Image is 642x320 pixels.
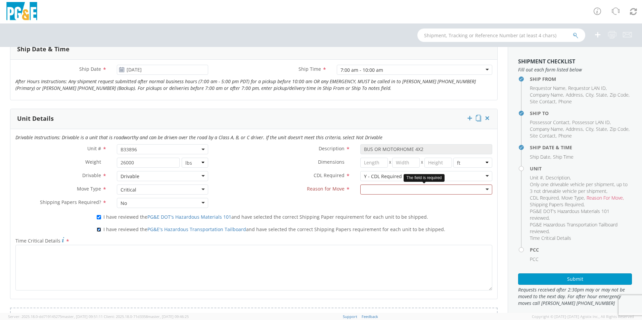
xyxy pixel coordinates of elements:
span: B33896 [121,146,204,153]
span: CDL Required [530,195,559,201]
img: pge-logo-06675f144f4cfa6a6814.png [5,2,39,22]
li: , [610,92,630,98]
span: State [596,92,607,98]
span: Company Name [530,126,563,132]
span: PG&E DOT's Hazardous Materials 101 reviewed [530,208,609,221]
h4: Ship Date & Time [530,145,632,150]
li: , [572,119,611,126]
span: Move Type [77,185,101,192]
span: Reason for Move [307,185,345,192]
li: , [530,132,557,139]
input: I have reviewed thePG&E DOT's Hazardous Materials 101and have selected the correct Shipping Paper... [97,215,101,219]
span: Address [566,126,583,132]
span: I have reviewed the and have selected the correct Shipping Papers requirement for each unit to be... [103,226,445,232]
h4: Ship From [530,76,632,82]
div: Critical [121,186,136,193]
span: Reason For Move [587,195,623,201]
span: Possessor Contact [530,119,569,125]
span: Copyright © [DATE]-[DATE] Agistix Inc., All Rights Reserved [532,314,634,319]
input: I have reviewed thePG&E's Hazardous Transportation Tailboardand have selected the correct Shippin... [97,227,101,232]
li: , [530,181,630,195]
span: City [586,92,593,98]
span: Shipping Papers Required? [40,199,101,205]
input: Shipment, Tracking or Reference Number (at least 4 chars) [417,29,585,42]
span: City [586,126,593,132]
span: I have reviewed the and have selected the correct Shipping Paper requirement for each unit to be ... [103,214,428,220]
li: , [596,126,608,132]
li: , [530,154,551,160]
li: , [596,92,608,98]
input: Height [424,158,452,168]
span: Move Type [561,195,584,201]
span: Server: 2025.18.0-dd719145275 [8,314,103,319]
span: X [420,158,424,168]
span: Unit # [530,174,543,181]
span: master, [DATE] 09:51:11 [62,314,103,319]
span: Weight [85,159,101,165]
li: , [586,126,594,132]
span: Address [566,92,583,98]
span: Ship Date [79,66,101,72]
li: , [566,92,584,98]
span: Phone [558,132,572,139]
span: Ship Time [553,154,574,160]
a: Feedback [362,314,378,319]
span: Requestor Name [530,85,565,91]
span: Ship Time [299,66,321,72]
input: Width [392,158,420,168]
li: , [587,195,624,201]
strong: Shipment Checklist [518,58,575,65]
span: Site Contact [530,132,556,139]
span: PCC [530,256,539,262]
span: Unit # [87,145,101,152]
h4: PCC [530,247,632,252]
li: , [530,201,585,208]
span: Drivable [82,172,101,178]
i: After Hours Instructions: Any shipment request submitted after normal business hours (7:00 am - 5... [15,78,476,91]
span: Description [319,145,345,152]
h4: Ship To [530,111,632,116]
a: PG&E's Hazardous Transportation Tailboard [147,226,246,232]
div: 7:00 am - 10:00 am [340,67,383,73]
div: Drivable [121,173,139,180]
span: Description [546,174,570,181]
span: Ship Date [530,154,550,160]
h3: Unit Details [17,115,54,122]
span: CDL Required [314,172,345,178]
li: , [610,126,630,132]
span: Fill out each form listed below [518,66,632,73]
span: Zip Code [610,126,629,132]
span: PG&E Hazardous Transportation Tailboard reviewed [530,221,617,234]
div: No [121,200,127,207]
li: , [586,92,594,98]
li: , [546,174,571,181]
li: , [566,126,584,132]
a: Support [343,314,357,319]
li: , [530,195,560,201]
span: B33896 [117,144,208,154]
span: Time Critical Details [530,235,571,241]
div: Y - CDL Required [364,173,402,180]
span: master, [DATE] 09:46:25 [148,314,189,319]
span: State [596,126,607,132]
a: PG&E DOT's Hazardous Materials 101 [147,214,231,220]
span: X [388,158,393,168]
li: , [530,119,570,126]
span: Requests received after 2:30pm may or may not be moved to the next day. For after hour emergency ... [518,286,632,307]
span: Dimensions [318,159,345,165]
span: Phone [558,98,572,105]
h4: Unit [530,166,632,171]
li: , [530,174,544,181]
span: Client: 2025.18.0-71d3358 [104,314,189,319]
button: Submit [518,273,632,285]
div: The field is required [404,174,444,182]
span: Shipping Papers Required [530,201,584,208]
span: Company Name [530,92,563,98]
li: , [530,98,557,105]
li: , [561,195,585,201]
span: Only one driveable vehicle per shipment, up to 3 not driveable vehicle per shipment [530,181,628,194]
li: , [530,92,564,98]
span: Site Contact [530,98,556,105]
input: Length [360,158,388,168]
li: , [530,208,630,221]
